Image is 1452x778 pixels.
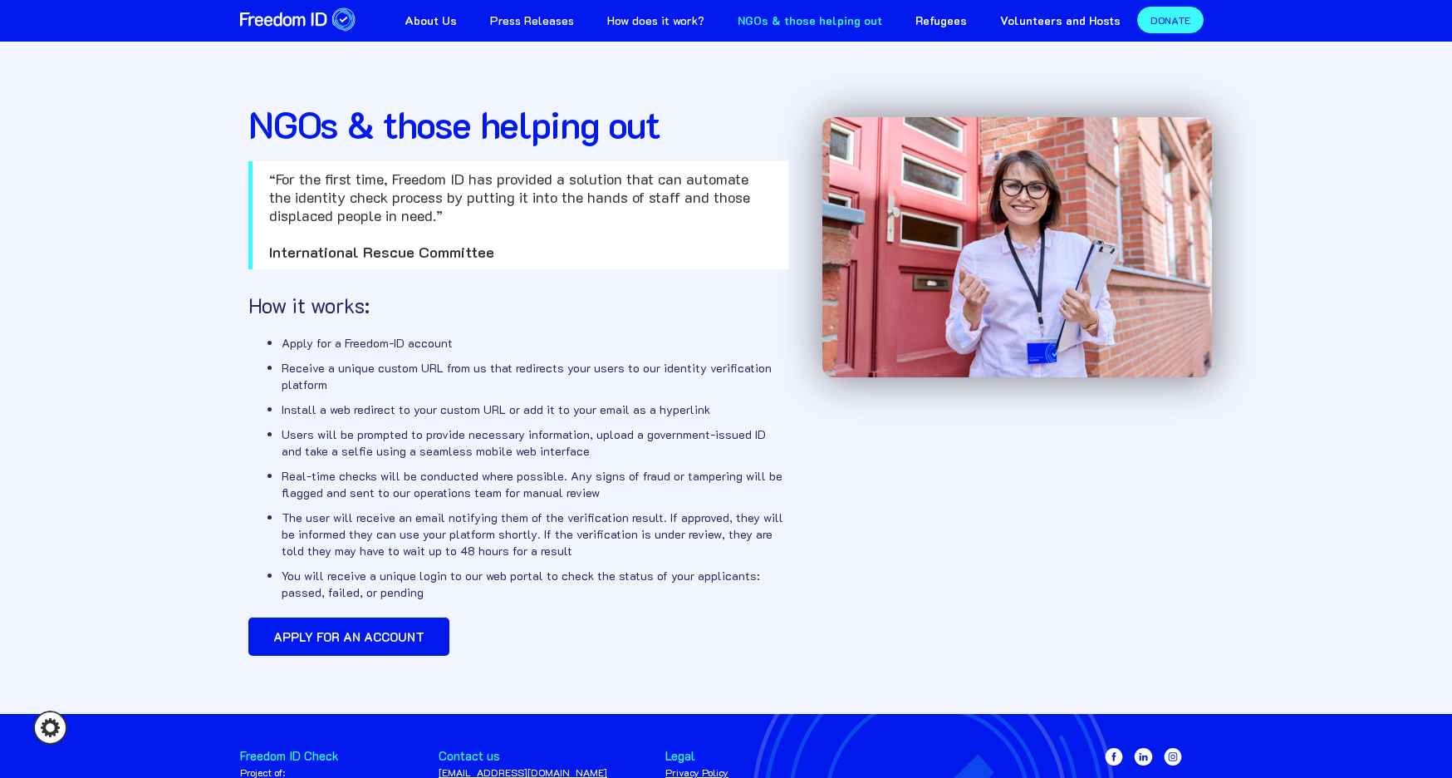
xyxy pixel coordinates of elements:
strong: NGOs & those helping out [248,100,660,148]
strong: About Us [405,12,457,28]
a: Apply for an account [248,618,449,656]
div: Legal [665,748,728,765]
strong: NGOs & those helping out [738,12,882,28]
li: Receive a unique custom URL from us that redirects your users to our identity verification platform [282,360,788,401]
a: DONATE [1137,7,1204,33]
strong: International Rescue Committee [269,242,494,262]
li: Apply for a Freedom-ID account [282,335,788,360]
strong: Refugees [915,12,967,28]
blockquote: “For the first time, Freedom ID has provided a solution that can automate the identity check proc... [248,161,788,269]
li: The user will receive an email notifying them of the verification result. If approved, they will ... [282,510,788,568]
h3: How it works: [248,294,788,317]
div: Contact us‬‬ [439,748,607,765]
li: You will receive a unique login to our web portal to check the status of your applicants: passed,... [282,568,788,609]
div: Freedom ID Check [240,748,380,765]
li: Real-time checks will be conducted where possible. Any signs of fraud or tampering will be flagge... [282,468,788,510]
a: Cookie settings [33,711,67,745]
strong: Apply for an account [273,628,424,645]
strong: Volunteers and Hosts [1000,12,1121,28]
li: Users will be prompted to provide necessary information, upload a government-issued ID and take a... [282,426,788,468]
li: Install a web redirect to your custom URL or add it to your email as a hyperlink [282,401,788,426]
